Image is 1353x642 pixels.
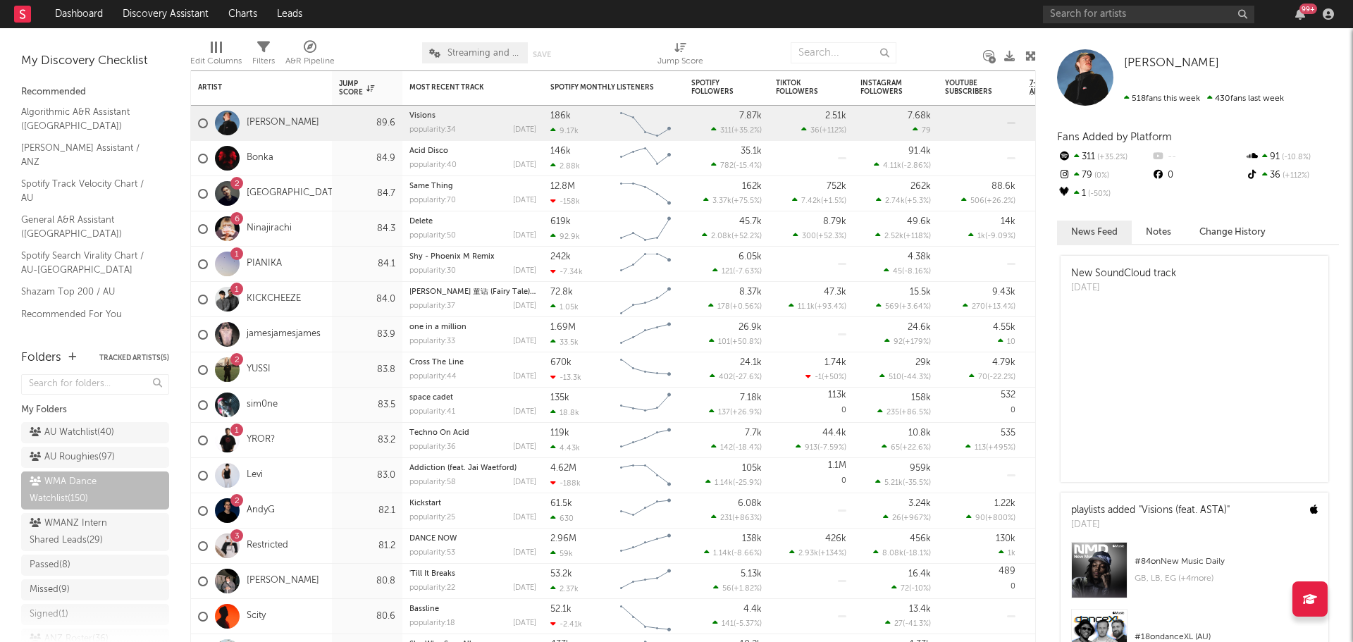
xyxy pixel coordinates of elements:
[1086,190,1111,198] span: -50 %
[739,217,762,226] div: 45.7k
[906,233,929,240] span: +118 %
[740,393,762,402] div: 7.18k
[908,111,931,121] div: 7.68k
[247,540,288,552] a: Restricted
[409,535,457,543] a: DANCE NOW
[550,408,579,417] div: 18.8k
[409,429,536,437] div: Techno On Acid
[657,53,703,70] div: Jump Score
[1001,390,1015,400] div: 532
[550,338,579,347] div: 33.5k
[311,80,325,94] button: Filter by Artist
[886,409,899,416] span: 235
[802,233,816,240] span: 300
[339,221,395,237] div: 84.3
[550,197,580,206] div: -158k
[30,606,68,623] div: Signed ( 1 )
[409,147,536,155] div: Acid Disco
[247,434,275,446] a: YROR?
[908,147,931,156] div: 91.4k
[883,162,901,170] span: 4.11k
[915,358,931,367] div: 29k
[409,183,453,190] a: Same Thing
[1132,221,1185,244] button: Notes
[1007,338,1015,346] span: 10
[1299,4,1317,14] div: 99 +
[992,358,1015,367] div: 4.79k
[30,424,114,441] div: AU Watchlist ( 40 )
[884,266,931,276] div: ( )
[409,267,456,275] div: popularity: 30
[822,127,844,135] span: +112 %
[1057,148,1151,166] div: 311
[987,233,1013,240] span: -9.09 %
[1001,80,1015,94] button: Filter by YouTube Subscribers
[513,373,536,381] div: [DATE]
[247,258,282,270] a: PIANIKA
[691,79,741,96] div: Spotify Followers
[717,303,730,311] span: 178
[513,126,536,134] div: [DATE]
[247,399,278,411] a: sim0ne
[409,302,455,310] div: popularity: 37
[908,428,931,438] div: 10.8k
[21,513,169,551] a: WMANZ Intern Shared Leads(29)
[905,338,929,346] span: +179 %
[21,248,155,277] a: Spotify Search Virality Chart / AU-[GEOGRAPHIC_DATA]
[550,323,576,332] div: 1.69M
[732,409,760,416] span: +26.9 %
[879,372,931,381] div: ( )
[1135,553,1318,570] div: # 84 on New Music Daily
[614,352,677,388] svg: Chart title
[736,162,760,170] span: -15.4 %
[252,35,275,76] div: Filters
[907,217,931,226] div: 49.6k
[409,288,571,296] a: [PERSON_NAME] 童话 (Fairy Tale) - Hard Mix
[903,162,929,170] span: -2.86 %
[614,388,677,423] svg: Chart title
[21,374,169,395] input: Search for folders...
[409,218,536,226] div: Delete
[409,394,453,402] a: space cadet
[1245,148,1339,166] div: 91
[968,231,1015,240] div: ( )
[824,358,846,367] div: 1.74k
[614,176,677,211] svg: Chart title
[550,111,571,121] div: 186k
[712,197,731,205] span: 3.37k
[732,303,760,311] span: +0.56 %
[657,35,703,76] div: Jump Score
[827,182,846,191] div: 752k
[910,288,931,297] div: 15.5k
[718,338,730,346] span: 101
[339,115,395,132] div: 89.6
[550,358,572,367] div: 670k
[21,555,169,576] a: Passed(8)
[1139,505,1230,515] a: "Visions (feat. ASTA)"
[550,302,579,311] div: 1.05k
[614,211,677,247] svg: Chart title
[1135,570,1318,587] div: GB, LB, EG (+ 4 more)
[339,80,374,97] div: Jump Score
[739,111,762,121] div: 7.87k
[21,284,155,300] a: Shazam Top 200 / AU
[550,288,573,297] div: 72.8k
[963,302,1015,311] div: ( )
[409,183,536,190] div: Same Thing
[810,127,820,135] span: 36
[703,196,762,205] div: ( )
[801,197,821,205] span: 7.42k
[720,162,734,170] span: 782
[993,323,1015,332] div: 4.55k
[409,500,441,507] a: Kickstart
[815,374,822,381] span: -1
[922,127,931,135] span: 79
[252,53,275,70] div: Filters
[911,393,931,402] div: 158k
[21,579,169,600] a: Missed(9)
[824,374,844,381] span: +50 %
[822,428,846,438] div: 44.4k
[513,232,536,240] div: [DATE]
[409,394,536,402] div: space cadet
[910,182,931,191] div: 262k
